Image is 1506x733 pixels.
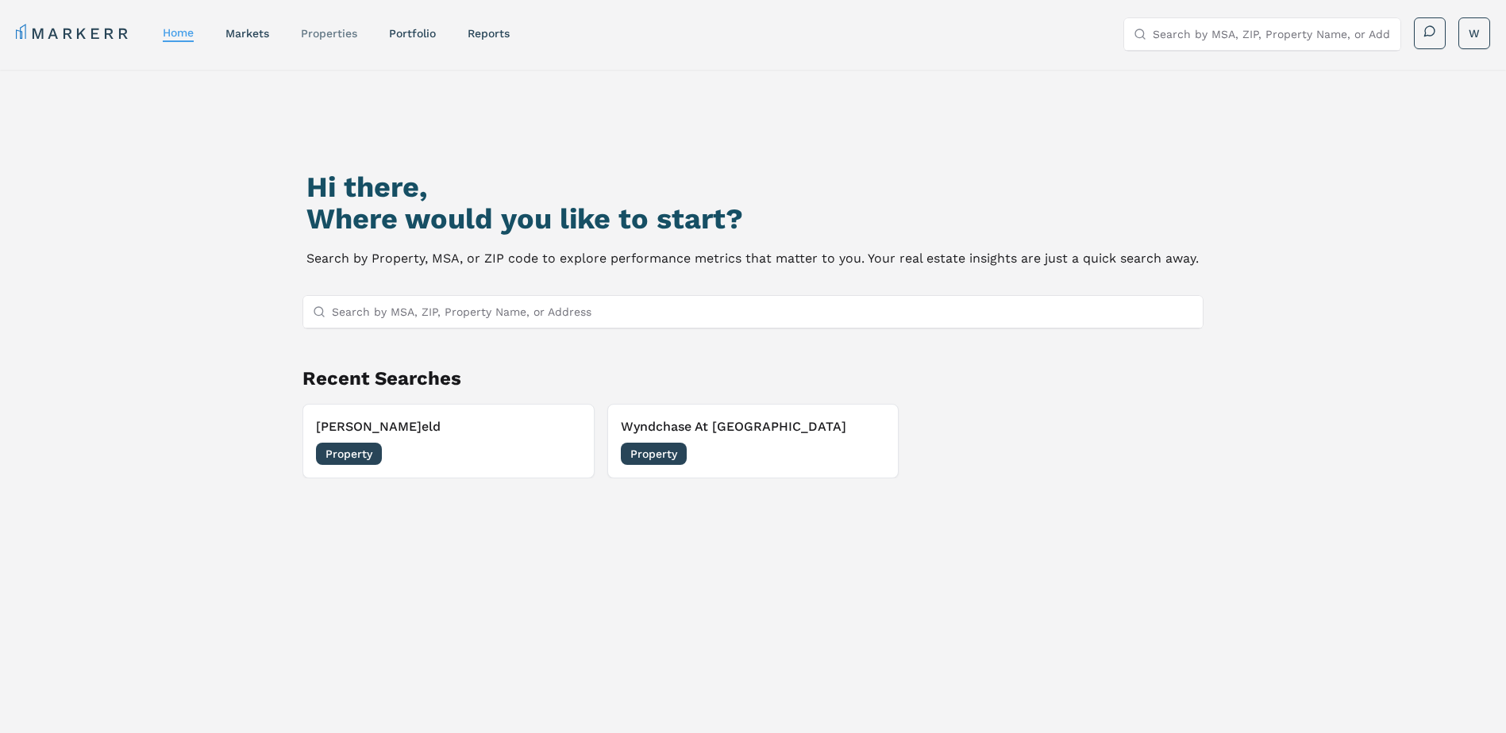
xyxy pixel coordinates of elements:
[621,443,687,465] span: Property
[302,366,1204,391] h2: Recent Searches
[389,27,436,40] a: Portfolio
[621,417,886,436] h3: Wyndchase At [GEOGRAPHIC_DATA]
[163,26,194,39] a: home
[332,296,1194,328] input: Search by MSA, ZIP, Property Name, or Address
[316,443,382,465] span: Property
[302,404,595,478] button: Remove Copperfield[PERSON_NAME]eldProperty08/[DATE]
[1458,17,1490,49] button: W
[16,22,131,44] a: MARKERR
[306,171,1199,203] h1: Hi there,
[306,248,1199,270] p: Search by Property, MSA, or ZIP code to explore performance metrics that matter to you. Your real...
[225,27,269,40] a: markets
[468,27,510,40] a: reports
[607,404,899,478] button: Remove Wyndchase At Aspen GroveWyndchase At [GEOGRAPHIC_DATA]Property06/[DATE]
[306,203,1199,235] h2: Where would you like to start?
[1469,25,1480,41] span: W
[1153,18,1391,50] input: Search by MSA, ZIP, Property Name, or Address
[301,27,357,40] a: properties
[526,446,581,462] span: 08/[DATE]
[830,446,885,462] span: 06/[DATE]
[316,417,581,436] h3: [PERSON_NAME]eld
